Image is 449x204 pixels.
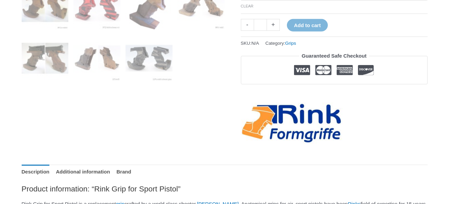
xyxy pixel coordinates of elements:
[241,4,254,8] a: Clear options
[287,19,328,32] button: Add to cart
[265,39,296,47] span: Category:
[254,19,267,31] input: Product quantity
[22,184,428,194] h2: Product information: “Rink Grip for Sport Pistol”
[73,35,120,82] img: Rink Grip for Sport Pistol - Image 10
[241,19,254,31] a: -
[299,51,369,61] legend: Guaranteed Safe Checkout
[241,89,428,98] iframe: Customer reviews powered by Trustpilot
[22,35,69,82] img: Rink Grip for Sport Pistol - Image 9
[116,165,131,179] a: Brand
[241,39,259,47] span: SKU:
[22,165,50,179] a: Description
[251,41,259,46] span: N/A
[126,35,173,82] img: Rink Grip for Sport Pistol - Image 11
[241,103,342,144] a: Rink-Formgriffe
[267,19,280,31] a: +
[56,165,110,179] a: Additional information
[285,41,296,46] a: Grips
